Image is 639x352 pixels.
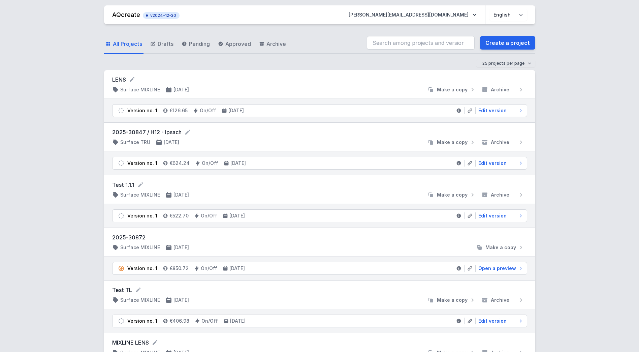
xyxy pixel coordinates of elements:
[491,192,509,198] span: Archive
[202,160,218,167] h4: On/Off
[173,192,189,198] h4: [DATE]
[201,318,218,324] h4: On/Off
[118,265,125,272] img: pending.svg
[343,9,482,21] button: [PERSON_NAME][EMAIL_ADDRESS][DOMAIN_NAME]
[349,11,469,18] font: [PERSON_NAME][EMAIL_ADDRESS][DOMAIN_NAME]
[189,40,210,48] span: Pending
[476,318,524,324] a: Edit version
[491,297,509,303] span: Archive
[127,212,157,219] div: Version no. 1
[169,265,189,272] h4: €850.72
[118,318,125,324] img: draft.svg
[169,318,189,324] h4: €406.98
[143,11,180,19] button: v2024-12-30
[217,34,252,54] a: Approved
[266,40,286,48] span: Archive
[478,160,507,167] span: Edit version
[120,297,160,303] h4: Surface MIXLINE
[120,244,160,251] h4: Surface MIXLINE
[180,34,211,54] a: Pending
[437,297,468,303] span: Make a copy
[127,318,157,324] div: Version no. 1
[491,86,509,93] span: Archive
[478,318,507,324] span: Edit version
[478,212,507,219] span: Edit version
[118,107,125,114] img: draft.svg
[230,160,246,167] h4: [DATE]
[258,34,287,54] a: Archive
[229,212,245,219] h4: [DATE]
[113,40,142,48] span: All Projects
[479,297,527,303] button: Archive
[137,181,144,188] button: Rename project
[169,212,189,219] h4: €522.70
[158,40,173,48] span: Drafts
[112,11,140,18] a: AQcreate
[127,265,157,272] div: Version no. 1
[479,192,527,198] button: Archive
[229,265,245,272] h4: [DATE]
[425,86,479,93] button: Make a copy
[479,139,527,146] button: Archive
[127,160,157,167] div: Version no. 1
[169,160,190,167] h4: €624.24
[200,107,216,114] h4: On/Off
[120,139,150,146] h4: Surface TRU
[149,34,175,54] a: Drafts
[228,107,244,114] h4: [DATE]
[146,13,176,18] span: v2024-12-30
[112,339,149,347] font: MIXLINE LENS
[201,265,217,272] h4: On/Off
[478,265,516,272] span: Open a preview
[480,36,535,50] a: Create a project
[112,181,134,189] font: Test 1.1.1
[184,129,191,136] button: Rename project
[135,287,141,293] button: Rename project
[478,107,507,114] span: Edit version
[437,86,468,93] span: Make a copy
[104,34,143,54] a: All Projects
[173,244,189,251] h4: [DATE]
[112,76,126,84] font: LENS
[152,339,158,346] button: Rename project
[437,192,468,198] span: Make a copy
[112,128,182,136] font: 2025-30847 / H12 - Ipsach
[476,265,524,272] a: Open a preview
[485,244,516,251] span: Make a copy
[118,212,125,219] img: draft.svg
[201,212,217,219] h4: On/Off
[112,233,527,241] h3: 2025-30872
[225,40,251,48] span: Approved
[127,107,157,114] div: Version no. 1
[367,36,475,50] input: Search among projects and versions...
[425,192,479,198] button: Make a copy
[437,139,468,146] span: Make a copy
[164,139,179,146] h4: [DATE]
[112,286,132,294] font: Test TL
[425,297,479,303] button: Make a copy
[425,139,479,146] button: Make a copy
[476,160,524,167] a: Edit version
[476,212,524,219] a: Edit version
[491,139,509,146] span: Archive
[118,160,125,167] img: draft.svg
[479,86,527,93] button: Archive
[173,297,189,303] h4: [DATE]
[230,318,246,324] h4: [DATE]
[473,244,527,251] button: Make a copy
[489,9,527,21] select: Choose language
[476,107,524,114] a: Edit version
[120,192,160,198] h4: Surface MIXLINE
[173,86,189,93] h4: [DATE]
[129,76,135,83] button: Rename project
[120,86,160,93] h4: Surface MIXLINE
[169,107,188,114] h4: €126.65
